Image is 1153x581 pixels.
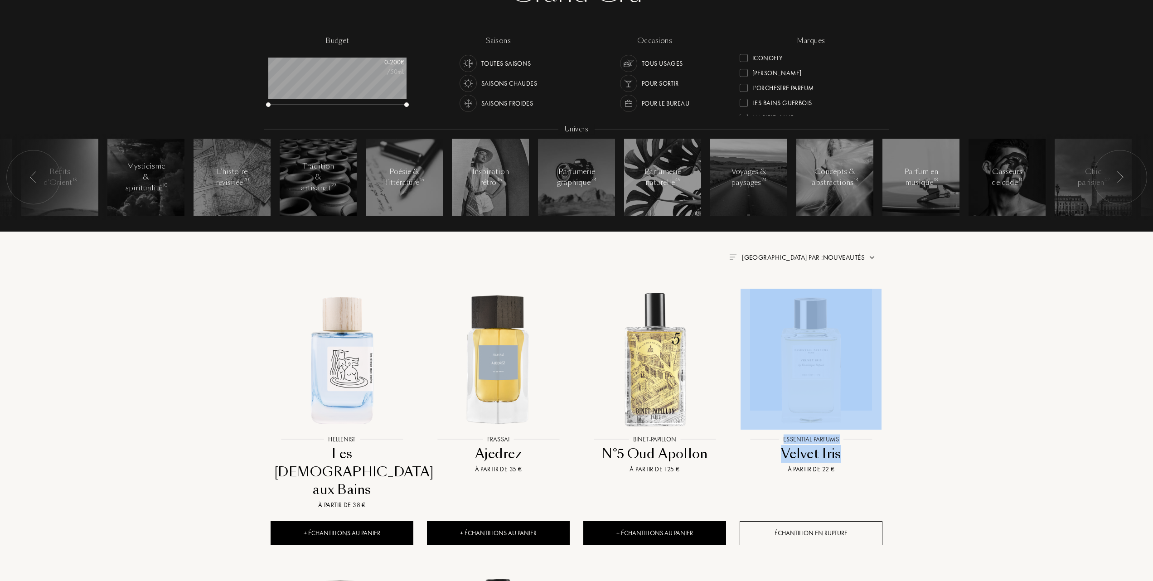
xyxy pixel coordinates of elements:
div: Inspiration rétro [471,166,510,188]
img: usage_occasion_party_white.svg [622,77,635,90]
div: Pour le bureau [642,95,689,112]
div: Tous usages [642,55,683,72]
div: budget [319,36,356,46]
div: Parfumerie naturelle [644,166,682,188]
img: arr_left.svg [30,171,37,183]
div: Casseurs de code [988,166,1027,188]
img: Les Dieux aux Bains Hellenist [271,289,412,430]
div: + Échantillons au panier [271,521,413,545]
img: arr_left.svg [1116,171,1124,183]
div: Concepts & abstractions [812,166,858,188]
div: + Échantillons au panier [427,521,570,545]
img: arrow.png [868,254,876,261]
img: filter_by.png [729,254,736,260]
div: Mysticisme & spiritualité [126,161,167,194]
div: Tradition & artisanat [299,161,338,194]
a: Les Dieux aux Bains HellenistHellenistLes [DEMOGRAPHIC_DATA] aux BainsÀ partir de 38 € [271,279,413,521]
div: Pour sortir [642,75,679,92]
div: [PERSON_NAME] [752,65,801,77]
img: usage_occasion_work_white.svg [622,97,635,110]
div: Parfum en musique [902,166,940,188]
span: 15 [420,177,424,183]
a: N°5 Oud Apollon Binet-PapillonBinet-PapillonN°5 Oud ApollonÀ partir de 125 € [583,279,726,485]
span: 20 [243,177,249,183]
span: 79 [331,182,336,189]
div: Les [DEMOGRAPHIC_DATA] aux Bains [274,445,410,499]
div: Les Bains Guerbois [752,95,812,107]
img: usage_season_cold_white.svg [462,97,475,110]
span: 14 [1018,177,1023,183]
div: Univers [558,124,595,135]
a: Velvet Iris Essential ParfumsEssential ParfumsVelvet IrisÀ partir de 22 € [740,279,882,485]
div: Toutes saisons [481,55,531,72]
div: L'histoire revisitée [213,166,252,188]
span: 49 [675,177,680,183]
div: + Échantillons au panier [583,521,726,545]
span: 10 [163,182,167,189]
a: Ajedrez FrassaiFrassaiAjedrezÀ partir de 35 € [427,279,570,485]
div: 0 - 200 € [359,58,404,67]
div: Échantillon en rupture [740,521,882,545]
span: 13 [854,177,858,183]
span: [GEOGRAPHIC_DATA] par : Nouveautés [742,253,865,262]
div: À partir de 35 € [431,465,566,474]
span: 23 [591,177,596,183]
div: occasions [631,36,678,46]
div: L'Orchestre Parfum [752,80,814,92]
img: N°5 Oud Apollon Binet-Papillon [584,289,725,430]
div: Parfumerie graphique [557,166,596,188]
div: MarieJeanne [752,110,794,122]
span: 45 [497,177,502,183]
div: marques [790,36,831,46]
div: À partir de 125 € [587,465,722,474]
div: saisons [480,36,517,46]
img: usage_season_hot_white.svg [462,77,475,90]
span: 18 [934,177,938,183]
div: Voyages & paysages [730,166,768,188]
div: À partir de 38 € [274,500,410,510]
div: Poésie & littérature [385,166,424,188]
div: À partir de 22 € [743,465,879,474]
div: Saisons froides [481,95,533,112]
img: usage_occasion_all_white.svg [622,57,635,70]
div: Saisons chaudes [481,75,537,92]
img: Velvet Iris Essential Parfums [741,289,882,430]
span: 24 [761,177,767,183]
img: Ajedrez Frassai [428,289,569,430]
div: ICONOFLY [752,50,782,63]
div: /50mL [359,67,404,77]
img: usage_season_average_white.svg [462,57,475,70]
